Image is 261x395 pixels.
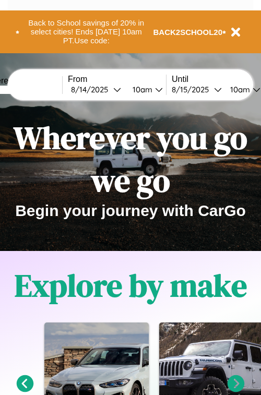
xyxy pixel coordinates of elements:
button: 8/14/2025 [68,84,124,95]
b: BACK2SCHOOL20 [153,28,223,37]
h1: Explore by make [15,264,247,307]
div: 8 / 15 / 2025 [172,85,214,94]
button: 10am [124,84,166,95]
label: From [68,75,166,84]
div: 10am [127,85,155,94]
div: 10am [225,85,253,94]
div: 8 / 14 / 2025 [71,85,113,94]
button: Back to School savings of 20% in select cities! Ends [DATE] 10am PT.Use code: [19,16,153,48]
